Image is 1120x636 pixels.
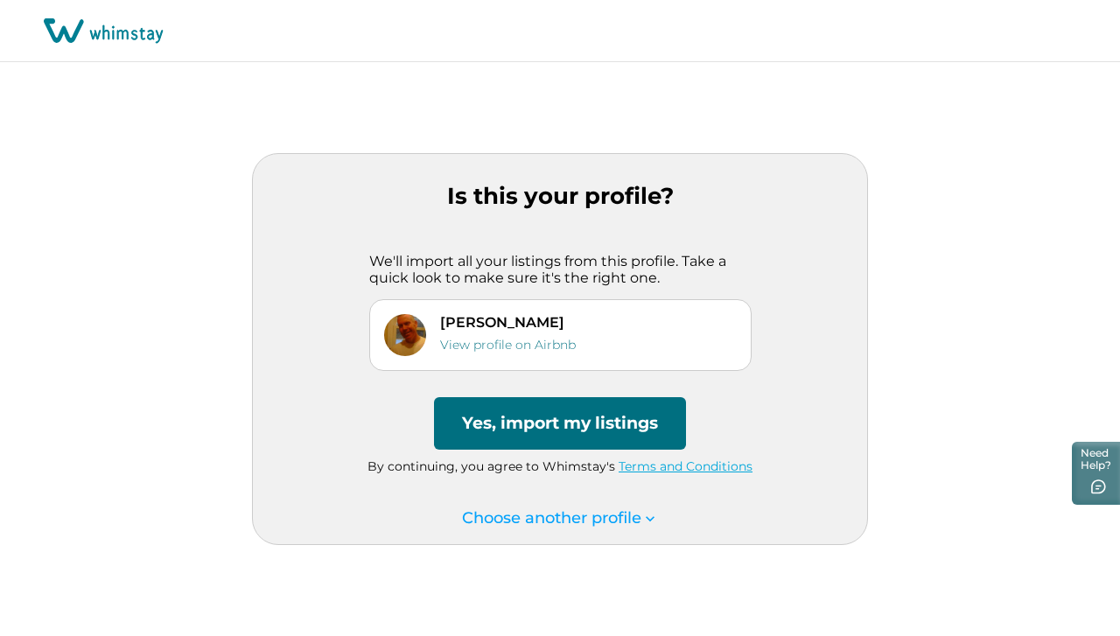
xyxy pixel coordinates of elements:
[369,253,752,287] p: We'll import all your listings from this profile. Take a quick look to make sure it's the right one.
[253,458,867,476] p: By continuing, you agree to Whimstay's
[434,397,686,450] button: Yes, import my listings
[619,458,752,474] a: Terms and Conditions
[253,183,867,210] p: Is this your profile?
[440,314,576,331] p: [PERSON_NAME]
[462,509,659,528] p: Choose another profile
[384,314,426,356] img: Profile Image
[440,337,576,353] a: View profile on Airbnb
